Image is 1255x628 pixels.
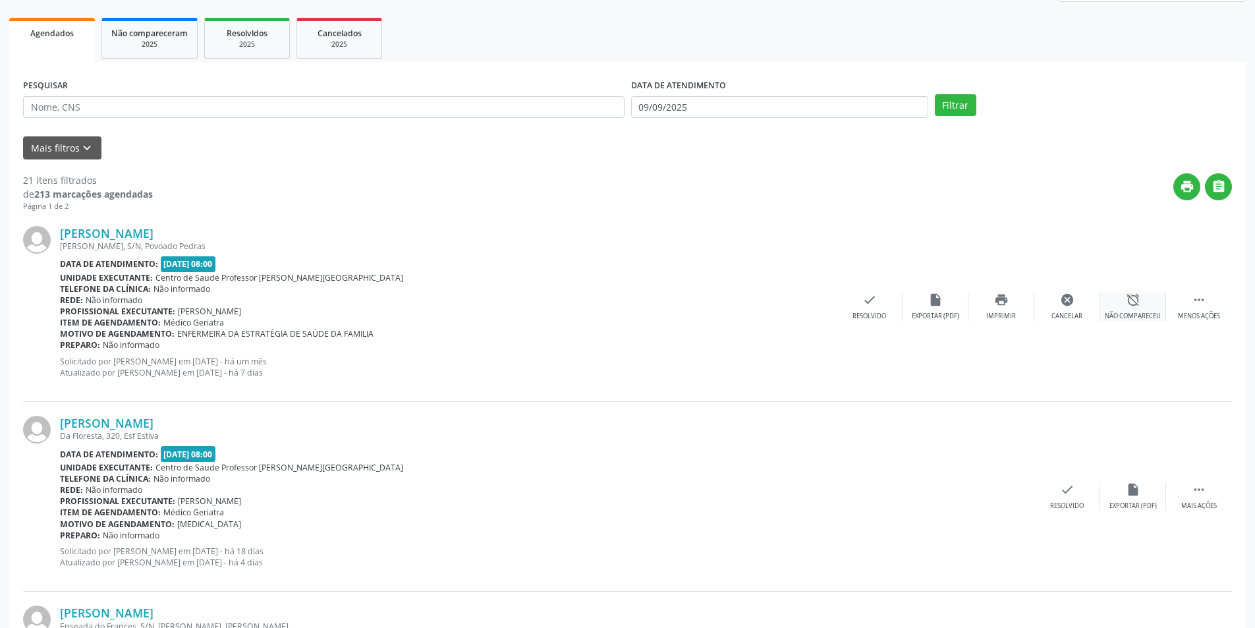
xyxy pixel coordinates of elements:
[862,293,877,307] i: check
[1178,312,1220,321] div: Menos ações
[1212,179,1226,194] i: 
[60,356,837,378] p: Solicitado por [PERSON_NAME] em [DATE] - há um mês Atualizado por [PERSON_NAME] em [DATE] - há 7 ...
[155,272,403,283] span: Centro de Saude Professor [PERSON_NAME][GEOGRAPHIC_DATA]
[161,446,216,461] span: [DATE] 08:00
[60,430,1034,442] div: Da Floresta, 320, Esf Estiva
[60,519,175,530] b: Motivo de agendamento:
[86,295,142,306] span: Não informado
[178,306,241,317] span: [PERSON_NAME]
[935,94,976,117] button: Filtrar
[928,293,943,307] i: insert_drive_file
[1060,482,1074,497] i: check
[23,96,625,119] input: Nome, CNS
[34,188,153,200] strong: 213 marcações agendadas
[60,507,161,518] b: Item de agendamento:
[60,339,100,351] b: Preparo:
[30,28,74,39] span: Agendados
[153,473,210,484] span: Não informado
[1126,482,1140,497] i: insert_drive_file
[178,496,241,507] span: [PERSON_NAME]
[163,507,224,518] span: Médico Geriatra
[60,317,161,328] b: Item de agendamento:
[986,312,1016,321] div: Imprimir
[60,484,83,496] b: Rede:
[60,606,153,620] a: [PERSON_NAME]
[177,519,241,530] span: [MEDICAL_DATA]
[852,312,886,321] div: Resolvido
[1126,293,1140,307] i: alarm_off
[86,484,142,496] span: Não informado
[103,339,159,351] span: Não informado
[1051,312,1082,321] div: Cancelar
[177,328,374,339] span: ENFERMEIRA DA ESTRATÉGIA DE SAÚDE DA FAMILIA
[1105,312,1161,321] div: Não compareceu
[60,473,151,484] b: Telefone da clínica:
[227,28,267,39] span: Resolvidos
[23,173,153,187] div: 21 itens filtrados
[1205,173,1232,200] button: 
[60,283,151,295] b: Telefone da clínica:
[60,295,83,306] b: Rede:
[1050,501,1084,511] div: Resolvido
[80,141,94,156] i: keyboard_arrow_down
[60,530,100,541] b: Preparo:
[60,462,153,473] b: Unidade executante:
[60,306,175,317] b: Profissional executante:
[60,449,158,460] b: Data de atendimento:
[23,416,51,443] img: img
[155,462,403,473] span: Centro de Saude Professor [PERSON_NAME][GEOGRAPHIC_DATA]
[631,76,726,96] label: DATA DE ATENDIMENTO
[103,530,159,541] span: Não informado
[23,76,68,96] label: PESQUISAR
[994,293,1009,307] i: print
[318,28,362,39] span: Cancelados
[60,258,158,270] b: Data de atendimento:
[631,96,928,119] input: Selecione um intervalo
[1192,293,1206,307] i: 
[111,28,188,39] span: Não compareceram
[153,283,210,295] span: Não informado
[23,136,101,159] button: Mais filtroskeyboard_arrow_down
[23,201,153,212] div: Página 1 de 2
[1173,173,1200,200] button: print
[1109,501,1157,511] div: Exportar (PDF)
[60,241,837,252] div: [PERSON_NAME], S/N, Povoado Pedras
[214,40,280,49] div: 2025
[163,317,224,328] span: Médico Geriatra
[60,226,153,241] a: [PERSON_NAME]
[60,416,153,430] a: [PERSON_NAME]
[60,546,1034,568] p: Solicitado por [PERSON_NAME] em [DATE] - há 18 dias Atualizado por [PERSON_NAME] em [DATE] - há 4...
[161,256,216,271] span: [DATE] 08:00
[23,226,51,254] img: img
[60,328,175,339] b: Motivo de agendamento:
[1060,293,1074,307] i: cancel
[111,40,188,49] div: 2025
[60,496,175,507] b: Profissional executante:
[306,40,372,49] div: 2025
[912,312,959,321] div: Exportar (PDF)
[60,272,153,283] b: Unidade executante:
[1180,179,1194,194] i: print
[1192,482,1206,497] i: 
[23,187,153,201] div: de
[1181,501,1217,511] div: Mais ações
